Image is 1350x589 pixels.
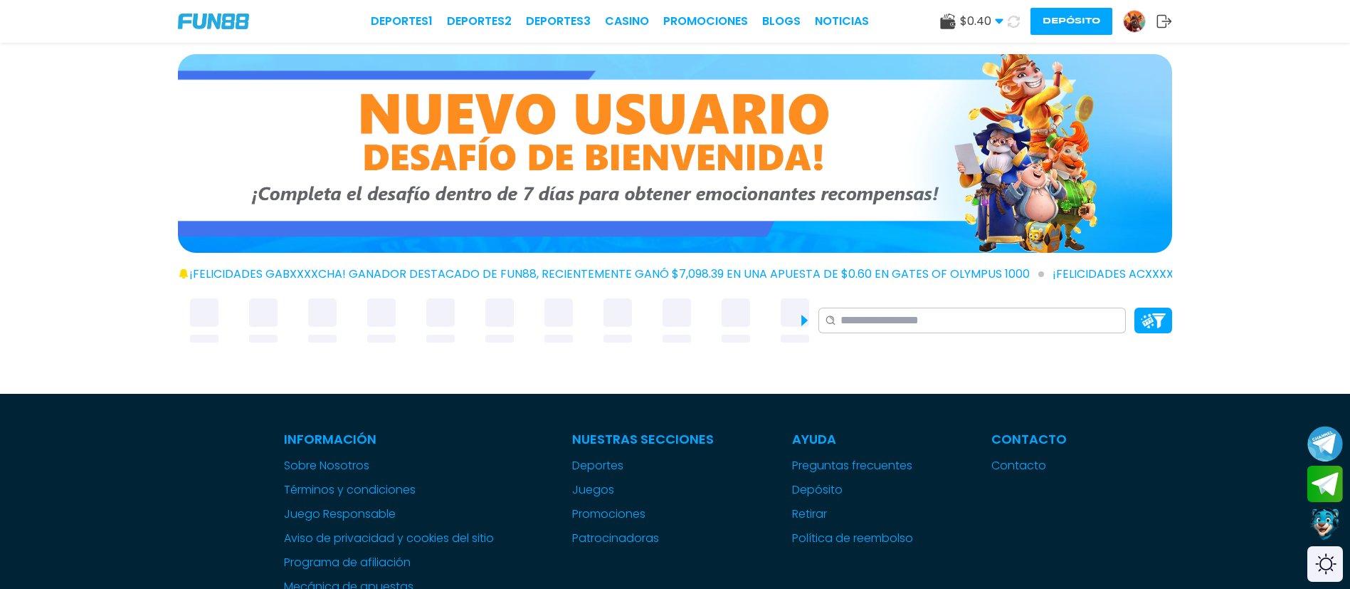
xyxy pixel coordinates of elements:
button: Contact customer service [1307,506,1343,543]
a: BLOGS [762,13,801,30]
a: NOTICIAS [815,13,869,30]
a: Avatar [1123,10,1156,33]
a: Política de reembolso [792,530,913,547]
a: CASINO [605,13,649,30]
a: Deportes [572,457,714,474]
button: Join telegram [1307,466,1343,503]
a: Juego Responsable [284,506,494,523]
a: Deportes3 [526,13,591,30]
a: Retirar [792,506,913,523]
a: Programa de afiliación [284,554,494,571]
a: Patrocinadoras [572,530,714,547]
p: Contacto [991,429,1067,449]
a: Contacto [991,457,1067,474]
a: Términos y condiciones [284,481,494,499]
img: Bono de Nuevo Jugador [178,54,1172,253]
a: Deportes2 [447,13,512,30]
a: Sobre Nosotros [284,457,494,474]
img: Avatar [1124,11,1145,32]
p: Nuestras Secciones [572,429,714,449]
a: Promociones [572,506,714,523]
a: Preguntas frecuentes [792,457,913,474]
img: Company Logo [178,14,249,29]
a: Depósito [792,481,913,499]
p: Información [284,429,494,449]
span: ¡FELICIDADES gabxxxxcha! GANADOR DESTACADO DE FUN88, RECIENTEMENTE GANÓ $7,098.39 EN UNA APUESTA ... [189,266,1044,283]
p: Ayuda [792,429,913,449]
a: Deportes1 [371,13,433,30]
div: Switch theme [1307,546,1343,582]
button: Join telegram channel [1307,425,1343,462]
img: Platform Filter [1141,313,1166,328]
button: Depósito [1030,8,1112,35]
a: Aviso de privacidad y cookies del sitio [284,530,494,547]
button: Juegos [572,481,614,499]
a: Promociones [663,13,748,30]
span: $ 0.40 [960,13,1003,30]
